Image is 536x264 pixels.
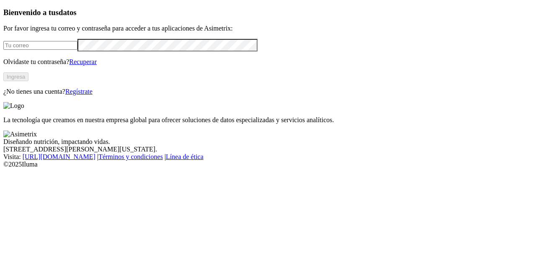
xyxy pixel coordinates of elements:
[3,8,533,17] h3: Bienvenido a tus
[65,88,93,95] a: Regístrate
[3,153,533,161] div: Visita : | |
[3,88,533,95] p: ¿No tienes una cuenta?
[3,138,533,146] div: Diseñando nutrición, impactando vidas.
[3,161,533,168] div: © 2025 Iluma
[3,131,37,138] img: Asimetrix
[3,58,533,66] p: Olvidaste tu contraseña?
[3,41,77,50] input: Tu correo
[3,72,28,81] button: Ingresa
[3,25,533,32] p: Por favor ingresa tu correo y contraseña para acceder a tus aplicaciones de Asimetrix:
[3,146,533,153] div: [STREET_ADDRESS][PERSON_NAME][US_STATE].
[3,116,533,124] p: La tecnología que creamos en nuestra empresa global para ofrecer soluciones de datos especializad...
[166,153,204,160] a: Línea de ética
[69,58,97,65] a: Recuperar
[23,153,95,160] a: [URL][DOMAIN_NAME]
[59,8,77,17] span: datos
[98,153,163,160] a: Términos y condiciones
[3,102,24,110] img: Logo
